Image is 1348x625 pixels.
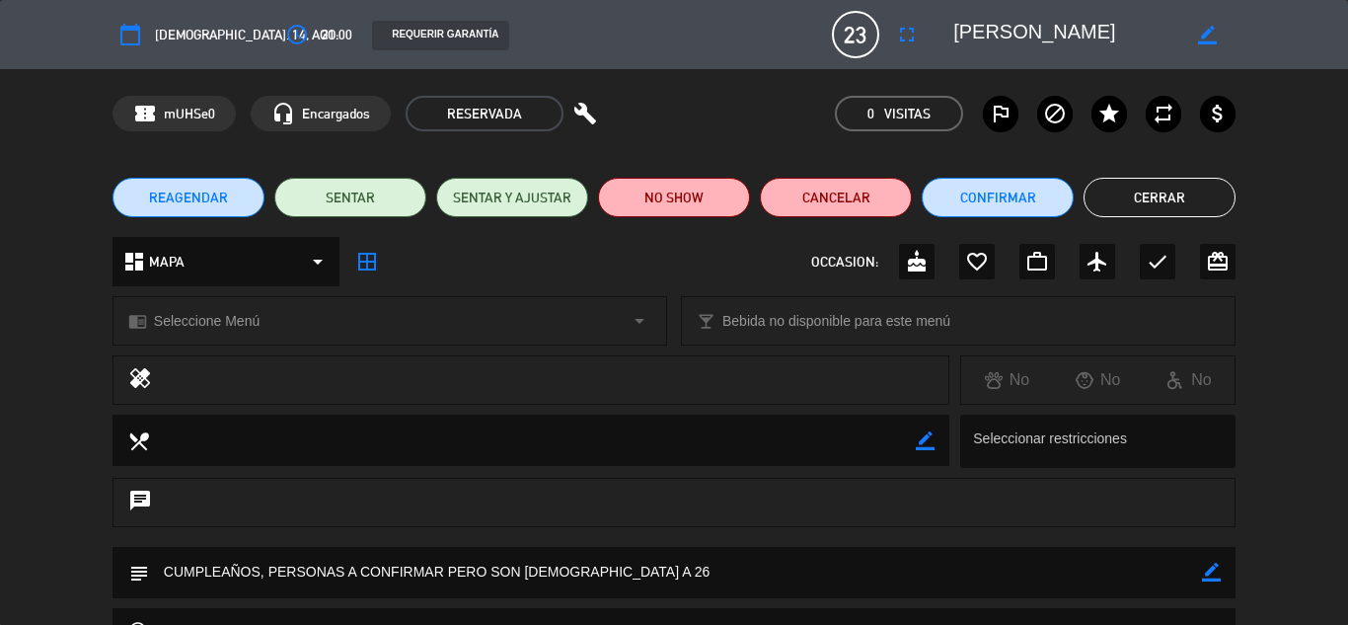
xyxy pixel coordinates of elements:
[271,102,295,125] i: headset_mic
[889,17,925,52] button: fullscreen
[118,23,142,46] i: calendar_today
[1198,26,1217,44] i: border_color
[406,96,563,131] span: RESERVADA
[112,178,264,217] button: REAGENDAR
[149,251,185,273] span: MAPA
[965,250,989,273] i: favorite_border
[355,250,379,273] i: border_all
[127,430,149,451] i: local_dining
[274,178,426,217] button: SENTAR
[128,366,152,394] i: healing
[133,102,157,125] span: confirmation_number
[1206,250,1230,273] i: card_giftcard
[154,310,260,333] span: Seleccione Menú
[436,178,588,217] button: SENTAR Y AJUSTAR
[905,250,929,273] i: cake
[1084,178,1236,217] button: Cerrar
[372,21,508,50] div: REQUERIR GARANTÍA
[895,23,919,46] i: fullscreen
[989,102,1012,125] i: outlined_flag
[1043,102,1067,125] i: block
[916,431,935,450] i: border_color
[322,24,352,46] span: 21:00
[1206,102,1230,125] i: attach_money
[127,562,149,584] i: subject
[628,309,651,333] i: arrow_drop_down
[1097,102,1121,125] i: star
[722,310,950,333] span: Bebida no disponible para este menú
[285,23,309,46] i: access_time
[867,103,874,125] span: 0
[122,250,146,273] i: dashboard
[164,103,215,125] span: mUHSe0
[155,24,338,46] span: [DEMOGRAPHIC_DATA]. 14, ago.
[1202,563,1221,582] i: border_color
[1144,367,1235,393] div: No
[279,17,315,52] button: access_time
[922,178,1074,217] button: Confirmar
[697,312,715,331] i: local_bar
[1053,367,1144,393] div: No
[149,188,228,208] span: REAGENDAR
[1152,102,1175,125] i: repeat
[306,250,330,273] i: arrow_drop_down
[760,178,912,217] button: Cancelar
[811,251,878,273] span: OCCASION:
[573,102,597,125] i: build
[112,17,148,52] button: calendar_today
[884,103,931,125] em: Visitas
[128,489,152,516] i: chat
[961,367,1052,393] div: No
[128,312,147,331] i: chrome_reader_mode
[832,11,879,58] span: 23
[1146,250,1169,273] i: check
[1086,250,1109,273] i: airplanemode_active
[302,103,370,125] span: Encargados
[1025,250,1049,273] i: work_outline
[598,178,750,217] button: NO SHOW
